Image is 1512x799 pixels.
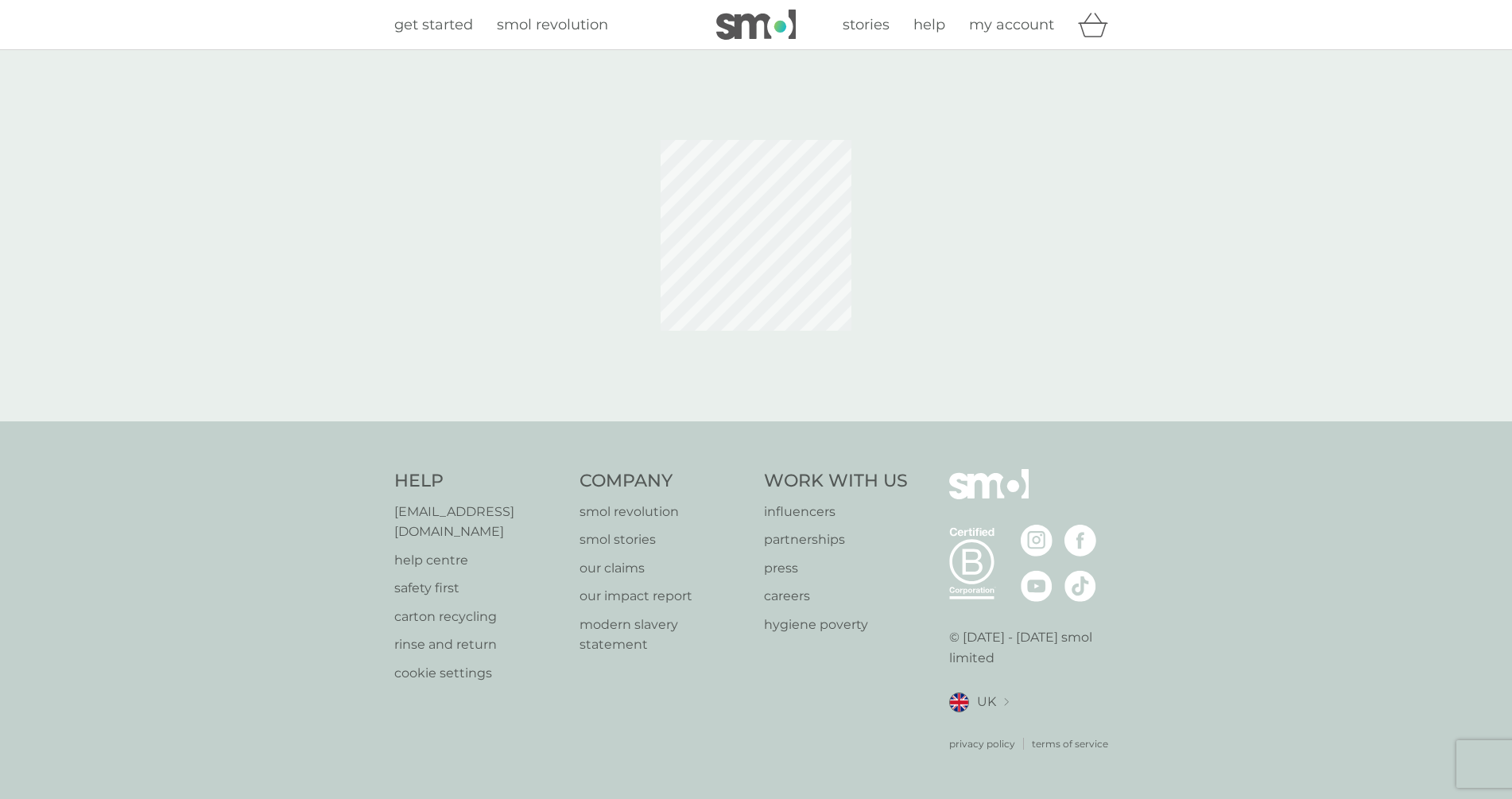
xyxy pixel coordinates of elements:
[497,14,608,37] a: smol revolution
[497,16,608,33] span: smol revolution
[580,586,749,607] a: our impact report
[843,14,890,37] a: stories
[764,586,908,607] a: careers
[394,469,564,494] h4: Help
[1064,570,1096,602] img: visit the smol Tiktok page
[764,615,908,635] a: hygiene poverty
[394,634,564,655] a: rinse and return
[1032,736,1108,751] a: terms of service
[913,14,945,37] a: help
[843,16,890,33] span: stories
[580,469,749,494] h4: Company
[580,529,749,550] a: smol stories
[1078,9,1118,41] div: basket
[1064,525,1096,557] img: visit the smol Facebook page
[764,529,908,550] a: partnerships
[764,502,908,522] a: influencers
[394,607,564,627] a: carton recycling
[949,692,969,712] img: UK flag
[394,578,564,599] a: safety first
[394,16,473,33] span: get started
[913,16,945,33] span: help
[716,10,796,40] img: smol
[977,692,996,712] span: UK
[949,627,1118,668] p: © [DATE] - [DATE] smol limited
[764,469,908,494] h4: Work With Us
[969,14,1054,37] a: my account
[949,469,1029,523] img: smol
[394,663,564,684] a: cookie settings
[1021,570,1053,602] img: visit the smol Youtube page
[969,16,1054,33] span: my account
[949,736,1015,751] a: privacy policy
[580,558,749,579] a: our claims
[394,550,564,571] a: help centre
[580,502,749,522] a: smol revolution
[1021,525,1053,557] img: visit the smol Instagram page
[394,14,473,37] a: get started
[764,558,908,579] a: press
[1004,698,1009,707] img: select a new location
[580,615,749,655] a: modern slavery statement
[394,502,564,542] a: [EMAIL_ADDRESS][DOMAIN_NAME]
